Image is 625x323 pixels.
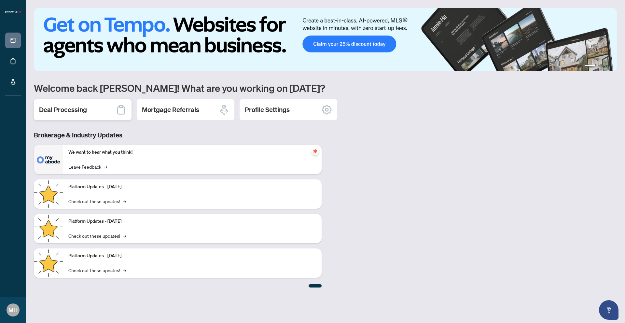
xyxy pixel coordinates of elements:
img: logo [5,10,21,14]
button: 3 [603,65,605,67]
button: 2 [598,65,600,67]
button: 1 [585,65,595,67]
a: Leave Feedback→ [68,163,107,170]
span: → [123,198,126,205]
h1: Welcome back [PERSON_NAME]! What are you working on [DATE]? [34,82,617,94]
p: Platform Updates - [DATE] [68,183,316,190]
img: Platform Updates - July 8, 2025 [34,214,63,243]
h2: Deal Processing [39,105,87,114]
p: We want to hear what you think! [68,149,316,156]
img: Slide 0 [34,8,617,71]
a: Check out these updates!→ [68,232,126,239]
span: → [104,163,107,170]
h2: Profile Settings [245,105,290,114]
p: Platform Updates - [DATE] [68,218,316,225]
a: Check out these updates!→ [68,198,126,205]
p: Platform Updates - [DATE] [68,252,316,260]
button: Open asap [599,300,618,320]
img: Platform Updates - July 21, 2025 [34,179,63,209]
span: → [123,267,126,274]
img: Platform Updates - June 23, 2025 [34,248,63,278]
span: → [123,232,126,239]
h2: Mortgage Referrals [142,105,199,114]
span: MH [8,305,18,315]
img: We want to hear what you think! [34,145,63,174]
h3: Brokerage & Industry Updates [34,131,322,140]
a: Check out these updates!→ [68,267,126,274]
button: 4 [608,65,611,67]
span: pushpin [311,147,319,155]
